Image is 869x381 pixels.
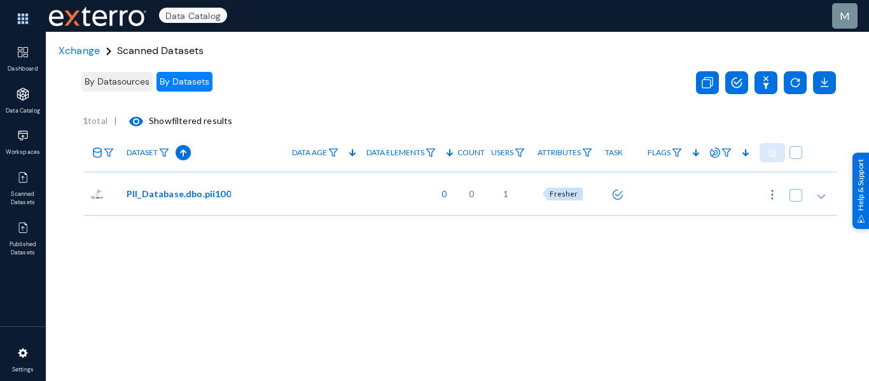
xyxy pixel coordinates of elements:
[156,72,212,92] button: By Datasets
[426,148,436,157] img: icon-filter.svg
[3,190,44,207] span: Scanned Datasets
[599,142,629,163] a: Task
[17,221,29,234] img: icon-published.svg
[538,148,581,157] span: Attributes
[159,148,169,157] img: icon-filter.svg
[840,10,850,22] span: m
[491,148,513,157] span: Users
[160,76,209,87] span: By Datasets
[127,148,158,157] span: Dataset
[3,366,44,375] span: Settings
[90,187,104,201] img: sqlserver.png
[292,148,327,157] span: Data Age
[17,171,29,184] img: icon-published.svg
[3,148,44,157] span: Workspaces
[435,187,447,200] span: 0
[104,148,114,157] img: icon-filter.svg
[117,44,204,57] span: Scanned Datasets
[469,187,474,200] span: 0
[81,72,153,92] button: By Datasources
[59,44,100,57] a: Xchange
[46,3,144,29] span: Exterro
[3,107,44,116] span: Data Catalog
[17,347,29,359] img: icon-settings.svg
[366,148,424,157] span: Data Elements
[648,148,671,157] span: Flags
[83,115,88,126] b: 1
[550,190,578,198] span: Fresher
[852,152,869,228] div: Help & Support
[3,65,44,74] span: Dashboard
[17,129,29,142] img: icon-workspace.svg
[129,114,144,129] mat-icon: visibility
[641,142,688,164] a: Flags
[17,88,29,100] img: icon-applications.svg
[605,148,623,157] span: Task
[286,142,345,164] a: Data Age
[457,148,485,157] span: Count
[515,148,525,157] img: icon-filter.svg
[360,142,442,164] a: Data Elements
[120,142,176,164] a: Dataset
[85,76,149,87] span: By Datasources
[127,187,231,200] span: PII_Database.dbo.pii100
[531,142,599,164] a: Attributes
[17,46,29,59] img: icon-dashboard.svg
[114,115,117,126] span: |
[840,8,850,24] div: m
[3,240,44,258] span: Published Datasets
[503,187,508,200] span: 1
[857,214,865,223] img: help_support.svg
[672,148,682,157] img: icon-filter.svg
[159,8,227,23] span: Data Catalog
[766,188,779,201] img: icon-more.svg
[83,115,114,126] span: total
[485,142,531,164] a: Users
[117,115,232,126] span: Show filtered results
[582,148,592,157] img: icon-filter.svg
[721,148,732,157] img: icon-filter.svg
[328,148,338,157] img: icon-filter.svg
[4,5,42,32] img: app launcher
[49,6,146,26] img: exterro-work-mark.svg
